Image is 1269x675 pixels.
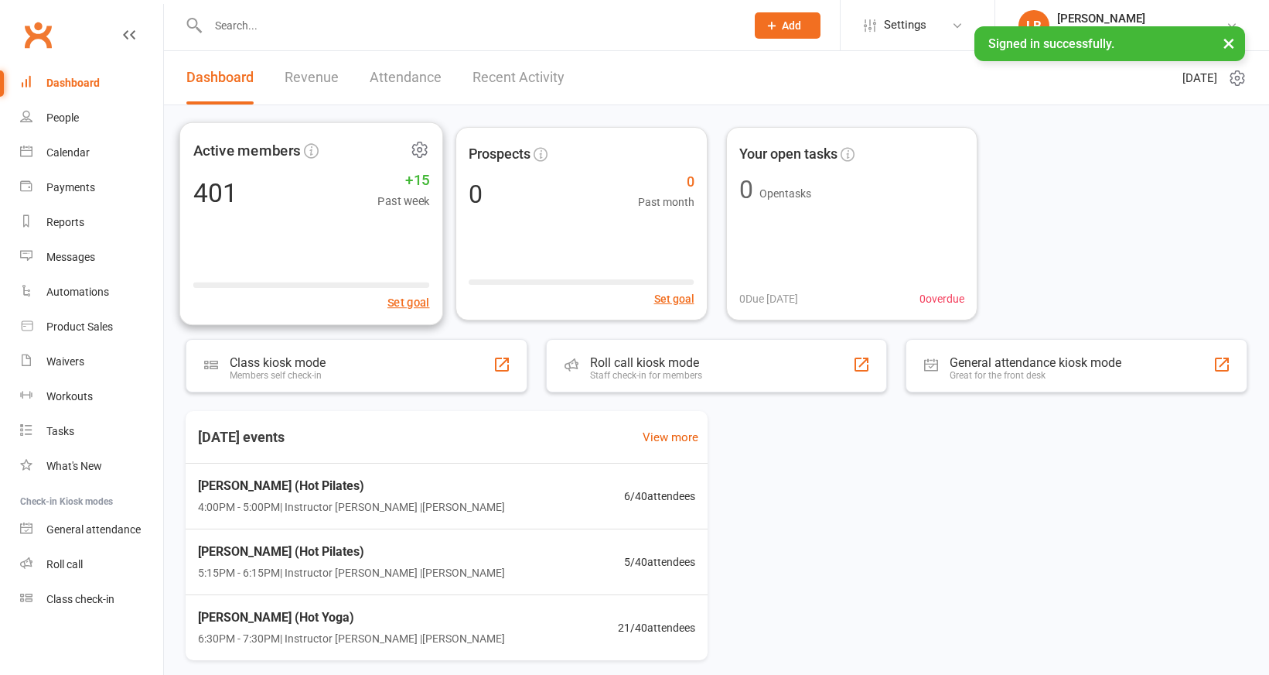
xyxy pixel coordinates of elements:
a: Clubworx [19,15,57,54]
div: Dashboard [46,77,100,89]
a: Attendance [370,51,442,105]
a: Revenue [285,51,339,105]
div: General attendance [46,523,141,536]
span: [PERSON_NAME] (Hot Pilates) [198,476,505,496]
div: Members self check-in [230,370,326,381]
button: Add [755,12,820,39]
div: Great for the front desk [950,370,1121,381]
a: Messages [20,240,163,275]
span: 0 overdue [919,290,964,307]
span: [DATE] [1182,69,1217,87]
span: 4:00PM - 5:00PM | Instructor [PERSON_NAME] | [PERSON_NAME] [198,499,505,516]
span: 0 Due [DATE] [739,290,798,307]
div: Roll call [46,558,83,570]
a: Calendar [20,135,163,170]
a: Recent Activity [472,51,565,105]
span: Signed in successfully. [988,36,1114,51]
span: +15 [377,169,429,192]
button: Set goal [387,293,430,312]
a: Waivers [20,344,163,379]
a: People [20,101,163,135]
a: Reports [20,205,163,240]
span: 0 [638,171,694,194]
a: General attendance kiosk mode [20,512,163,547]
a: Product Sales [20,310,163,344]
input: Search... [203,15,735,36]
a: View more [643,428,698,447]
div: Class check-in [46,593,114,605]
span: Prospects [469,143,530,166]
button: × [1215,26,1243,60]
span: Open tasks [759,187,811,200]
div: Harlow Hot Yoga, Pilates and Barre [1057,26,1226,39]
span: 6:30PM - 7:30PM | Instructor [PERSON_NAME] | [PERSON_NAME] [198,630,505,647]
div: Workouts [46,390,93,403]
a: What's New [20,449,163,484]
div: Calendar [46,146,90,159]
span: Active members [193,139,301,162]
div: 0 [739,177,753,202]
div: What's New [46,460,102,472]
a: Tasks [20,414,163,449]
div: Roll call kiosk mode [590,355,702,370]
span: 5:15PM - 6:15PM | Instructor [PERSON_NAME] | [PERSON_NAME] [198,564,505,581]
div: LB [1018,10,1049,41]
div: Staff check-in for members [590,370,702,381]
div: Tasks [46,425,74,437]
div: People [46,111,79,124]
a: Workouts [20,379,163,414]
div: Waivers [46,355,84,368]
div: [PERSON_NAME] [1057,12,1226,26]
span: Settings [884,8,926,43]
div: 401 [193,180,237,206]
div: Reports [46,216,84,228]
div: Automations [46,286,109,298]
div: 0 [469,182,483,207]
div: General attendance kiosk mode [950,355,1121,370]
h3: [DATE] events [186,423,297,451]
span: Add [782,19,801,32]
span: 5 / 40 attendees [624,553,695,570]
a: Automations [20,275,163,310]
span: [PERSON_NAME] (Hot Yoga) [198,608,505,628]
a: Roll call [20,547,163,582]
div: Class kiosk mode [230,355,326,370]
span: Past week [377,192,429,211]
a: Payments [20,170,163,205]
button: Set goal [654,290,694,307]
div: Product Sales [46,320,113,333]
div: Payments [46,181,95,194]
span: Past month [638,194,694,211]
span: [PERSON_NAME] (Hot Pilates) [198,542,505,562]
a: Dashboard [20,66,163,101]
div: Messages [46,251,95,263]
a: Class kiosk mode [20,582,163,617]
span: Your open tasks [739,143,837,166]
a: Dashboard [186,51,254,105]
span: 6 / 40 attendees [624,488,695,505]
span: 21 / 40 attendees [618,619,695,636]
